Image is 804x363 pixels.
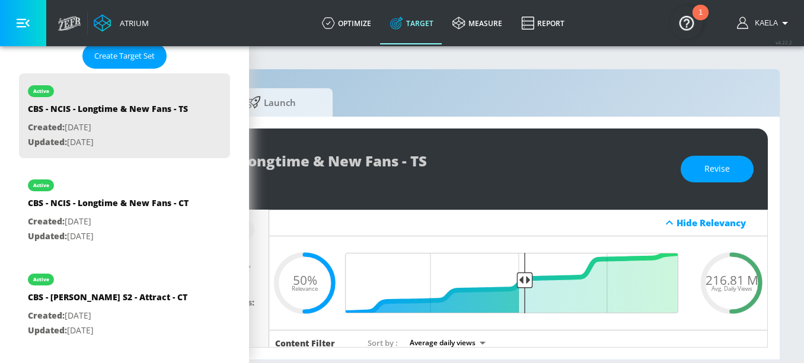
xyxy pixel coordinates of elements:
[28,323,187,338] p: [DATE]
[154,180,669,191] div: Last Updated:
[352,253,684,313] input: Final Threshold
[381,2,443,44] a: Target
[706,274,758,286] span: 216.81 M
[94,14,149,32] a: Atrium
[776,39,792,46] span: v 4.22.2
[677,217,761,229] div: Hide Relevancy
[28,230,67,242] span: Updated:
[33,277,49,282] div: active
[28,214,189,229] p: [DATE]
[443,2,512,44] a: measure
[704,162,730,176] span: Revise
[512,2,574,44] a: Report
[28,229,189,244] p: [DATE]
[19,73,230,158] div: activeCBS - NCIS - Longtime & New Fans - TSCreated:[DATE]Updated:[DATE]
[19,262,230,346] div: activeCBS - [PERSON_NAME] S2 - Attract - CTCreated:[DATE]Updated:[DATE]
[28,103,188,120] div: CBS - NCIS - Longtime & New Fans - TS
[293,274,317,286] span: 50%
[28,325,67,336] span: Updated:
[28,310,65,321] span: Created:
[94,49,155,63] span: Create Target Set
[28,120,188,135] p: [DATE]
[275,338,335,349] h6: Content Filter
[28,135,188,150] p: [DATE]
[698,12,703,28] div: 1
[28,309,187,323] p: [DATE]
[226,88,316,117] span: Launch
[28,197,189,214] div: CBS - NCIS - Longtime & New Fans - CT
[670,6,703,39] button: Open Resource Center, 1 new notification
[292,286,318,292] span: Relevance
[28,121,65,133] span: Created:
[115,18,149,28] div: Atrium
[28,216,65,227] span: Created:
[750,19,778,27] span: login as: kaela.richards@zefr.com
[312,2,381,44] a: optimize
[737,16,792,30] button: Kaela
[82,43,167,69] button: Create Target Set
[368,338,398,348] span: Sort by
[28,136,67,147] span: Updated:
[33,182,49,188] div: active
[681,156,754,182] button: Revise
[712,286,752,292] span: Avg. Daily Views
[269,210,767,236] div: Hide Relevancy
[33,88,49,94] div: active
[404,335,490,351] div: Average daily views
[28,291,187,309] div: CBS - [PERSON_NAME] S2 - Attract - CT
[19,168,230,252] div: activeCBS - NCIS - Longtime & New Fans - CTCreated:[DATE]Updated:[DATE]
